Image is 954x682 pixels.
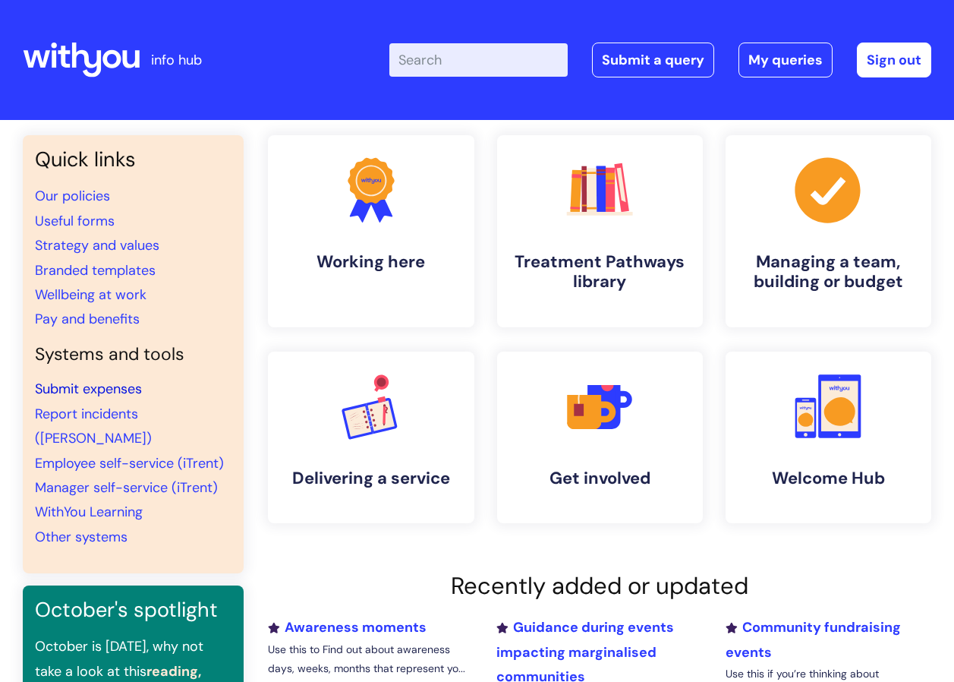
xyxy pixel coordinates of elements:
h4: Welcome Hub [738,469,919,488]
a: Strategy and values [35,236,159,254]
h4: Working here [280,252,461,272]
h3: Quick links [35,147,231,172]
a: Manager self-service (iTrent) [35,478,218,497]
a: Useful forms [35,212,115,230]
a: Submit a query [592,43,714,77]
a: Delivering a service [268,352,474,523]
h4: Delivering a service [280,469,461,488]
a: Employee self-service (iTrent) [35,454,224,472]
h3: October's spotlight [35,598,231,622]
a: Working here [268,135,474,327]
a: Other systems [35,528,128,546]
a: Community fundraising events [726,618,901,661]
h4: Get involved [509,469,691,488]
div: | - [389,43,931,77]
p: Use this to Find out about awareness days, weeks, months that represent yo... [268,640,474,678]
input: Search [389,43,568,77]
a: Our policies [35,187,110,205]
a: Pay and benefits [35,310,140,328]
a: Managing a team, building or budget [726,135,931,327]
a: Wellbeing at work [35,286,146,304]
a: Sign out [857,43,931,77]
h4: Systems and tools [35,344,231,365]
h4: Managing a team, building or budget [738,252,919,292]
a: WithYou Learning [35,503,143,521]
a: Treatment Pathways library [497,135,703,327]
p: info hub [151,48,202,72]
h4: Treatment Pathways library [509,252,691,292]
h2: Recently added or updated [268,572,931,600]
a: Awareness moments [268,618,427,636]
a: Report incidents ([PERSON_NAME]) [35,405,152,447]
a: My queries [738,43,833,77]
a: Branded templates [35,261,156,279]
a: Welcome Hub [726,352,931,523]
a: Get involved [497,352,703,523]
a: Submit expenses [35,380,142,398]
